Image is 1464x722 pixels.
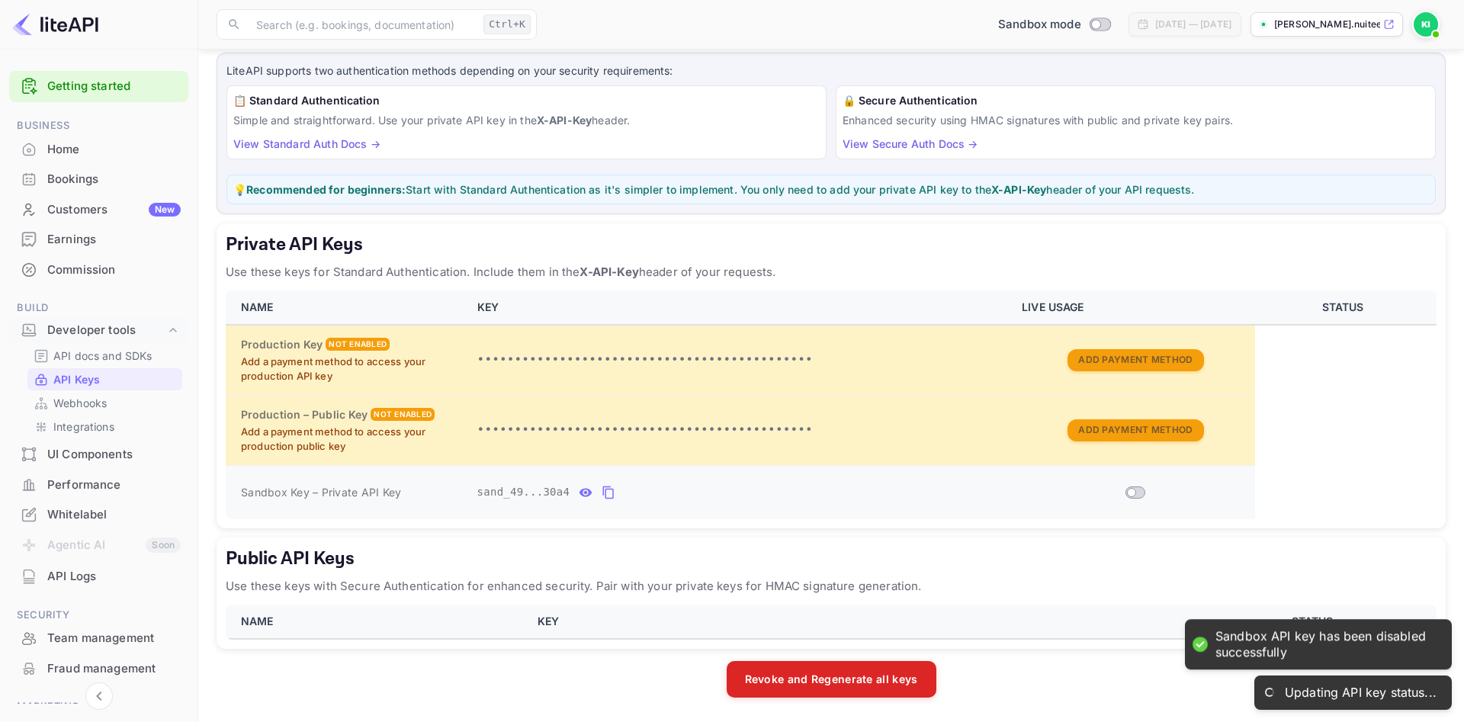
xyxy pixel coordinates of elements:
div: New [149,203,181,217]
a: Fraud management [9,654,188,682]
th: STATUS [1255,290,1437,325]
div: API docs and SDKs [27,345,182,367]
button: Revoke and Regenerate all keys [727,661,936,698]
div: Bookings [47,171,181,188]
th: STATUS [1194,605,1437,639]
div: Bookings [9,165,188,194]
div: Commission [9,255,188,285]
h6: 📋 Standard Authentication [233,92,820,109]
p: Enhanced security using HMAC signatures with public and private key pairs. [843,112,1429,128]
button: Add Payment Method [1067,349,1203,371]
div: Switch to Production mode [992,16,1116,34]
div: UI Components [9,440,188,470]
p: Add a payment method to access your production API key [241,355,459,384]
div: Updating API key status... [1285,685,1437,701]
div: Fraud management [47,660,181,678]
div: Home [9,135,188,165]
strong: X-API-Key [579,265,638,279]
th: NAME [226,605,528,639]
a: UI Components [9,440,188,468]
span: Security [9,607,188,624]
a: View Standard Auth Docs → [233,137,380,150]
div: API Logs [9,562,188,592]
a: Performance [9,470,188,499]
a: Integrations [34,419,176,435]
div: Earnings [47,231,181,249]
div: Getting started [9,71,188,102]
h6: Production – Public Key [241,406,368,423]
div: Webhooks [27,392,182,414]
a: Commission [9,255,188,284]
h5: Public API Keys [226,547,1437,571]
a: Bookings [9,165,188,193]
a: View Secure Auth Docs → [843,137,978,150]
th: NAME [226,290,468,325]
a: Webhooks [34,395,176,411]
p: Use these keys with Secure Authentication for enhanced security. Pair with your private keys for ... [226,577,1437,595]
input: Search (e.g. bookings, documentation) [247,9,477,40]
a: API Keys [34,371,176,387]
h6: 🔒 Secure Authentication [843,92,1429,109]
div: Customers [47,201,181,219]
button: Add Payment Method [1067,419,1203,441]
p: Add a payment method to access your production public key [241,425,459,454]
p: LiteAPI supports two authentication methods depending on your security requirements: [226,63,1436,79]
div: Commission [47,262,181,279]
div: API Keys [27,368,182,390]
div: Developer tools [47,322,165,339]
strong: X-API-Key [537,114,592,127]
div: Whitelabel [9,500,188,530]
a: Getting started [47,78,181,95]
span: sand_49...30a4 [477,484,570,500]
span: Sandbox mode [998,16,1081,34]
h6: Production Key [241,336,323,353]
span: Business [9,117,188,134]
div: Fraud management [9,654,188,684]
div: UI Components [47,446,181,464]
img: King Iboy [1414,12,1438,37]
div: Developer tools [9,317,188,344]
p: ••••••••••••••••••••••••••••••••••••••••••••• [477,351,1004,369]
div: Team management [47,630,181,647]
p: 💡 Start with Standard Authentication as it's simpler to implement. You only need to add your priv... [233,181,1429,197]
p: [PERSON_NAME].nuitee... [1274,18,1380,31]
p: Simple and straightforward. Use your private API key in the header. [233,112,820,128]
th: LIVE USAGE [1013,290,1255,325]
p: API Keys [53,371,100,387]
div: API Logs [47,568,181,586]
div: Ctrl+K [483,14,531,34]
p: ••••••••••••••••••••••••••••••••••••••••••••• [477,421,1004,439]
p: Integrations [53,419,114,435]
a: Team management [9,624,188,652]
a: API Logs [9,562,188,590]
div: Home [47,141,181,159]
div: Whitelabel [47,506,181,524]
p: Use these keys for Standard Authentication. Include them in the header of your requests. [226,263,1437,281]
a: Whitelabel [9,500,188,528]
div: Not enabled [371,408,435,421]
a: Add Payment Method [1067,352,1203,365]
div: CustomersNew [9,195,188,225]
div: Performance [47,477,181,494]
strong: Recommended for beginners: [246,183,406,196]
div: Integrations [27,416,182,438]
div: Team management [9,624,188,653]
strong: X-API-Key [991,183,1046,196]
a: Home [9,135,188,163]
div: [DATE] — [DATE] [1155,18,1231,31]
h5: Private API Keys [226,233,1437,257]
span: Build [9,300,188,316]
img: LiteAPI logo [12,12,98,37]
a: Add Payment Method [1067,422,1203,435]
button: Collapse navigation [85,682,113,710]
p: Webhooks [53,395,107,411]
th: KEY [528,605,1194,639]
p: API docs and SDKs [53,348,152,364]
div: Sandbox API key has been disabled successfully [1215,629,1437,661]
div: Earnings [9,225,188,255]
a: Earnings [9,225,188,253]
a: API docs and SDKs [34,348,176,364]
div: Not enabled [326,338,390,351]
th: KEY [468,290,1013,325]
span: Marketing [9,698,188,715]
